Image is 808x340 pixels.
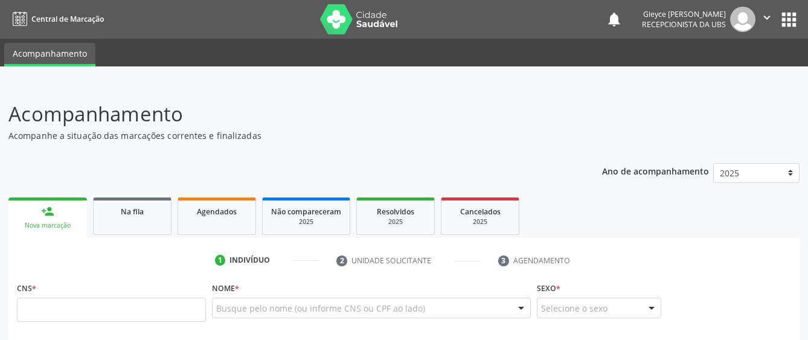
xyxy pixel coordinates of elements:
span: Não compareceram [271,207,341,217]
a: Central de Marcação [8,9,104,29]
span: Resolvidos [377,207,414,217]
a: Acompanhamento [4,43,95,66]
div: 2025 [271,217,341,226]
label: Sexo [537,279,560,298]
img: img [730,7,755,32]
p: Ano de acompanhamento [602,163,709,178]
span: Selecione o sexo [541,302,608,315]
button: notifications [606,11,623,28]
button: apps [778,9,800,30]
button:  [755,7,778,32]
label: Nome [212,279,239,298]
p: Acompanhe a situação das marcações correntes e finalizadas [8,129,562,142]
span: Agendados [197,207,237,217]
div: 1 [215,255,226,266]
span: Recepcionista da UBS [642,19,726,30]
div: 2025 [450,217,510,226]
label: CNS [17,279,36,298]
div: 2025 [365,217,426,226]
span: Central de Marcação [31,14,104,24]
div: Gleyce [PERSON_NAME] [642,9,726,19]
div: person_add [41,205,54,218]
span: Na fila [121,207,144,217]
i:  [760,11,774,24]
p: Acompanhamento [8,99,562,129]
span: Cancelados [460,207,501,217]
span: Busque pelo nome (ou informe CNS ou CPF ao lado) [216,302,425,315]
div: Indivíduo [229,255,270,266]
div: Nova marcação [17,221,79,230]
